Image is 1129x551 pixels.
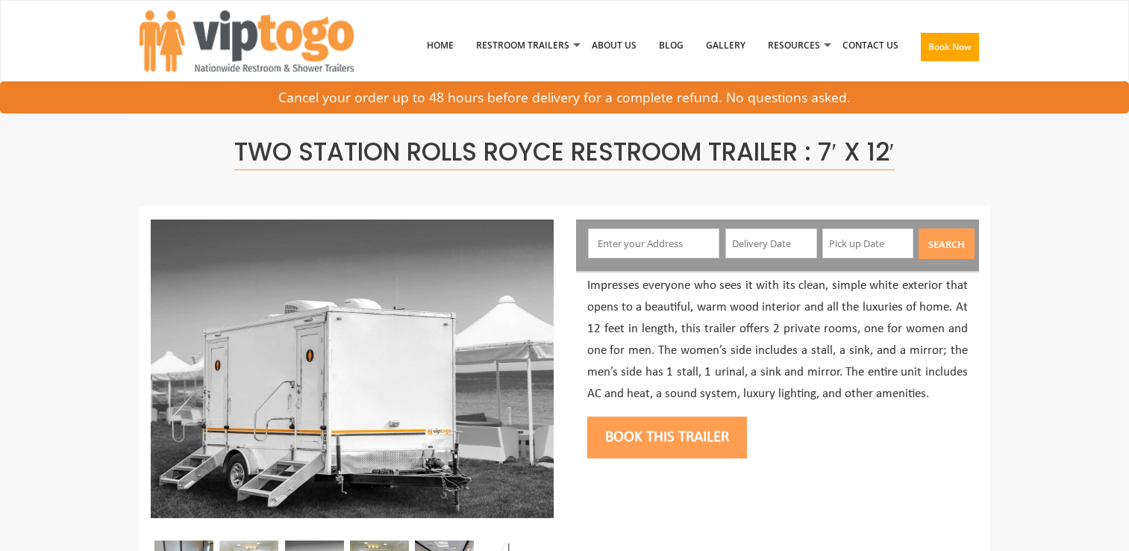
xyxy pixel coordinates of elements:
[234,134,894,170] span: Two Station Rolls Royce Restroom Trailer : 7′ x 12′
[648,7,695,84] a: Blog
[757,7,831,84] a: Resources
[581,7,648,84] a: About Us
[587,275,968,405] p: Impresses everyone who sees it with its clean, simple white exterior that opens to a beautiful, w...
[416,7,465,84] a: Home
[910,7,990,93] a: Book Now
[725,228,817,258] input: Delivery Date
[140,10,354,72] img: VIPTOGO
[921,33,979,61] button: Book Now
[587,417,747,458] button: Book this trailer
[831,7,910,84] a: Contact Us
[822,228,914,258] input: Pick up Date
[695,7,757,84] a: Gallery
[919,228,975,259] button: Search
[588,228,719,258] input: Enter your Address
[465,7,581,84] a: Restroom Trailers
[151,220,554,518] img: Side view of two station restroom trailer with separate doors for males and females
